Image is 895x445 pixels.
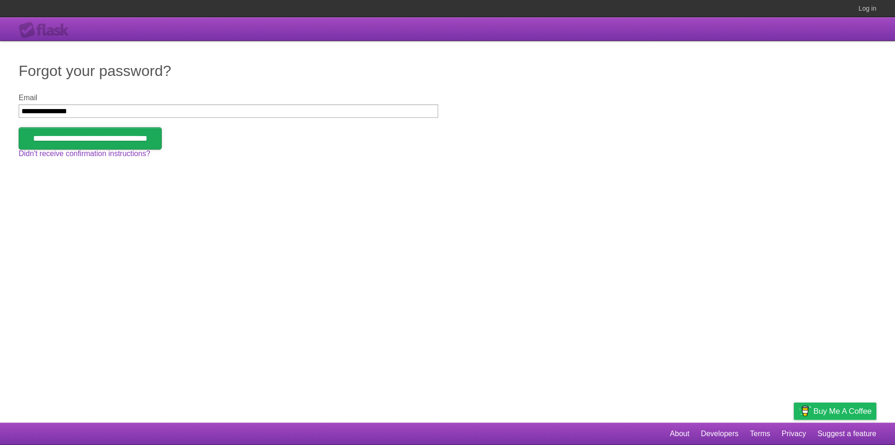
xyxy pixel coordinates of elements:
[799,403,811,419] img: Buy me a coffee
[19,150,150,157] a: Didn't receive confirmation instructions?
[750,425,771,443] a: Terms
[782,425,806,443] a: Privacy
[818,425,876,443] a: Suggest a feature
[813,403,872,419] span: Buy me a coffee
[19,94,438,102] label: Email
[19,60,876,82] h1: Forgot your password?
[670,425,689,443] a: About
[19,22,75,39] div: Flask
[701,425,738,443] a: Developers
[794,403,876,420] a: Buy me a coffee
